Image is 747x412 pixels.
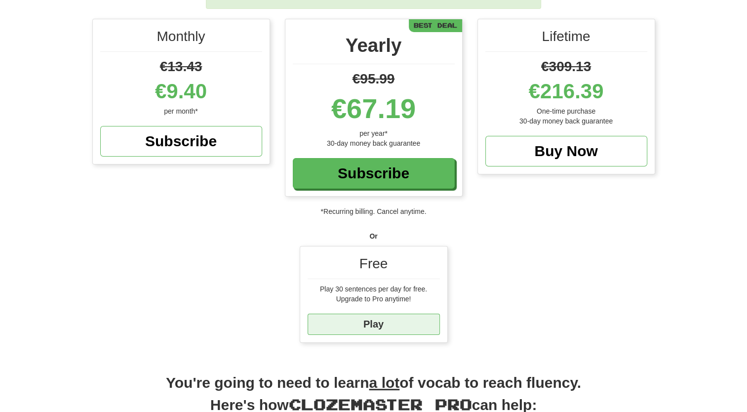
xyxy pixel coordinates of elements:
[308,284,440,294] div: Play 30 sentences per day for free.
[100,77,262,106] div: €9.40
[485,106,647,116] div: One-time purchase
[100,27,262,52] div: Monthly
[485,77,647,106] div: €216.39
[308,294,440,304] div: Upgrade to Pro anytime!
[409,19,462,32] div: Best Deal
[100,126,262,157] a: Subscribe
[293,128,455,138] div: per year*
[293,32,455,64] div: Yearly
[308,254,440,279] div: Free
[485,136,647,166] a: Buy Now
[353,71,395,86] span: €95.99
[485,116,647,126] div: 30-day money back guarantee
[369,374,400,391] u: a lot
[100,106,262,116] div: per month*
[293,138,455,148] div: 30-day money back guarantee
[369,232,377,240] strong: Or
[160,59,202,74] span: €13.43
[541,59,591,74] span: €309.13
[485,27,647,52] div: Lifetime
[293,158,455,189] a: Subscribe
[308,314,440,335] a: Play
[293,89,455,128] div: €67.19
